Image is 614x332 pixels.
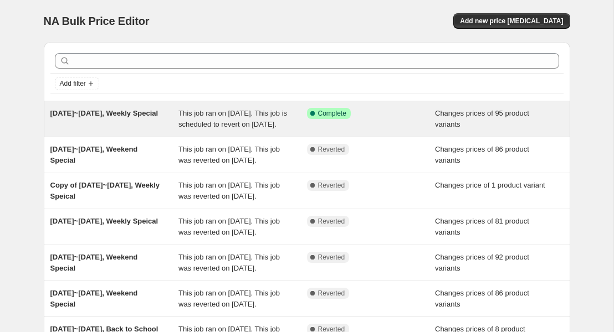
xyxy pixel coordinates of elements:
span: Reverted [318,181,345,190]
span: Changes prices of 86 product variants [435,145,529,164]
span: NA Bulk Price Editor [44,15,150,27]
span: Copy of [DATE]~[DATE], Weekly Speical [50,181,160,200]
span: Complete [318,109,346,118]
span: This job ran on [DATE]. This job was reverted on [DATE]. [178,217,280,236]
span: Changes prices of 95 product variants [435,109,529,128]
span: Changes prices of 81 product variants [435,217,529,236]
span: Add filter [60,79,86,88]
span: This job ran on [DATE]. This job is scheduled to revert on [DATE]. [178,109,287,128]
span: This job ran on [DATE]. This job was reverted on [DATE]. [178,289,280,308]
span: [DATE]~[DATE], Weekend Special [50,289,138,308]
span: Reverted [318,289,345,298]
span: [DATE]~[DATE], Weekend Special [50,253,138,272]
span: [DATE]~[DATE], Weekly Speical [50,217,158,225]
button: Add new price [MEDICAL_DATA] [453,13,570,29]
span: Changes prices of 92 product variants [435,253,529,272]
span: This job ran on [DATE]. This job was reverted on [DATE]. [178,253,280,272]
span: Changes price of 1 product variant [435,181,545,189]
span: Add new price [MEDICAL_DATA] [460,17,563,25]
button: Add filter [55,77,99,90]
span: [DATE]~[DATE], Weekend Special [50,145,138,164]
span: Reverted [318,253,345,262]
span: This job ran on [DATE]. This job was reverted on [DATE]. [178,145,280,164]
span: This job ran on [DATE]. This job was reverted on [DATE]. [178,181,280,200]
span: Changes prices of 86 product variants [435,289,529,308]
span: [DATE]~[DATE], Weekly Special [50,109,158,117]
span: Reverted [318,145,345,154]
span: Reverted [318,217,345,226]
